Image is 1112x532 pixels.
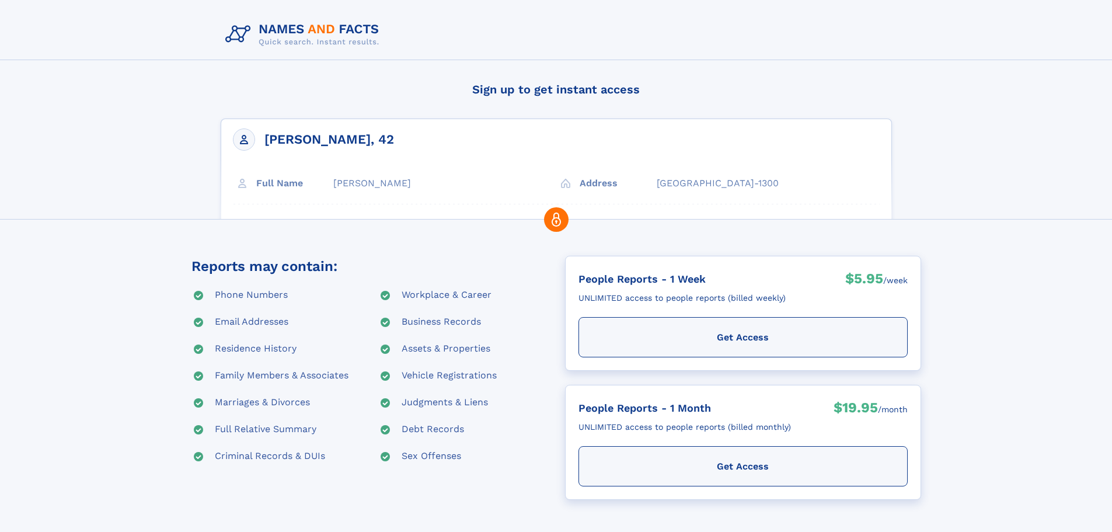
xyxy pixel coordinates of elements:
[402,396,488,410] div: Judgments & Liens
[578,398,791,418] div: People Reports - 1 Month
[578,418,791,437] div: UNLIMITED access to people reports (billed monthly)
[215,288,288,302] div: Phone Numbers
[845,269,883,291] div: $5.95
[402,423,464,437] div: Debt Records
[191,256,337,277] div: Reports may contain:
[221,72,892,107] h4: Sign up to get instant access
[402,450,461,464] div: Sex Offenses
[883,269,908,291] div: /week
[215,396,310,410] div: Marriages & Divorces
[402,315,481,329] div: Business Records
[578,269,786,288] div: People Reports - 1 Week
[215,450,325,464] div: Criminal Records & DUIs
[402,342,490,356] div: Assets & Properties
[215,315,288,329] div: Email Addresses
[402,288,491,302] div: Workplace & Career
[578,446,908,486] div: Get Access
[215,342,297,356] div: Residence History
[402,369,497,383] div: Vehicle Registrations
[578,317,908,357] div: Get Access
[221,19,389,50] img: Logo Names and Facts
[215,369,348,383] div: Family Members & Associates
[834,398,878,420] div: $19.95
[215,423,316,437] div: Full Relative Summary
[578,288,786,308] div: UNLIMITED access to people reports (billed weekly)
[878,398,908,420] div: /month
